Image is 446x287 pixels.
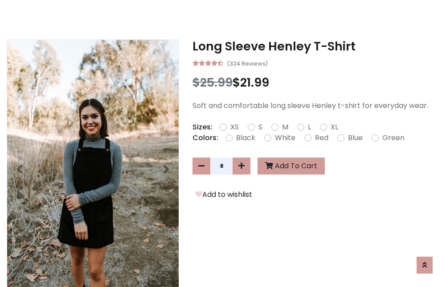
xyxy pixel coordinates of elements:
[315,133,328,143] label: Red
[230,122,239,133] label: XS
[240,74,269,91] span: 21.99
[382,133,405,143] label: Green
[258,158,325,175] button: Add To Cart
[227,58,268,68] small: (324 Reviews)
[192,189,255,200] button: Add to wishlist
[348,133,363,143] label: Blue
[236,133,255,143] label: Black
[275,133,295,143] label: White
[331,122,338,133] label: XL
[192,122,213,133] p: Sizes:
[192,75,439,90] h3: $
[308,122,311,133] label: L
[282,122,288,133] label: M
[192,74,233,91] span: $25.99
[192,39,439,54] h3: Long Sleeve Henley T-Shirt
[192,133,218,143] p: Colors:
[192,100,439,111] p: Soft and comfortable long sleeve Henley t-shirt for everyday wear.
[258,122,262,133] label: S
